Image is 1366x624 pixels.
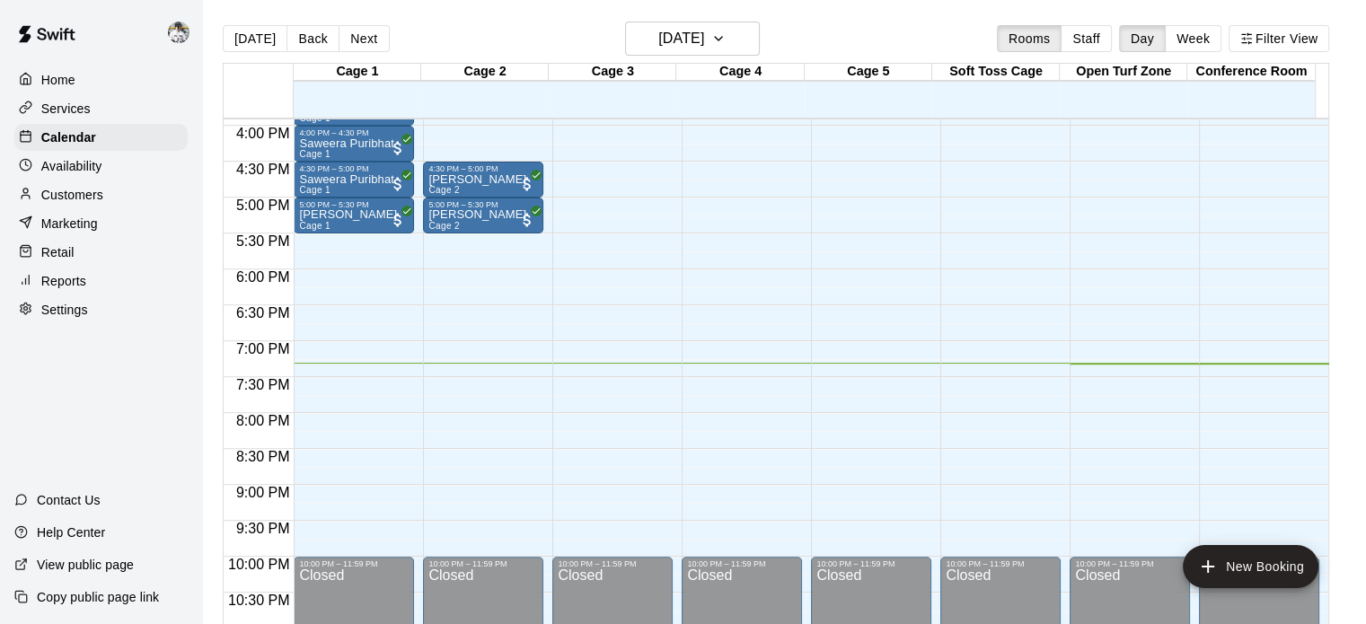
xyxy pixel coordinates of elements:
[518,211,536,229] span: All customers have paid
[1229,25,1329,52] button: Filter View
[428,221,459,231] span: Cage 2
[37,491,101,509] p: Contact Us
[558,559,667,568] div: 10:00 PM – 11:59 PM
[41,100,91,118] p: Services
[1061,25,1112,52] button: Staff
[1075,559,1185,568] div: 10:00 PM – 11:59 PM
[14,95,188,122] a: Services
[232,521,295,536] span: 9:30 PM
[389,211,407,229] span: All customers have paid
[1165,25,1221,52] button: Week
[428,185,459,195] span: Cage 2
[299,164,409,173] div: 4:30 PM – 5:00 PM
[41,272,86,290] p: Reports
[224,557,294,572] span: 10:00 PM
[299,200,409,209] div: 5:00 PM – 5:30 PM
[37,523,105,541] p: Help Center
[625,22,760,56] button: [DATE]
[14,296,188,323] a: Settings
[232,485,295,500] span: 9:00 PM
[232,198,295,213] span: 5:00 PM
[946,559,1055,568] div: 10:00 PM – 11:59 PM
[423,198,543,233] div: 5:00 PM – 5:30 PM: Chris Jackson
[389,175,407,193] span: All customers have paid
[41,157,102,175] p: Availability
[1119,25,1166,52] button: Day
[294,126,414,162] div: 4:00 PM – 4:30 PM: Saweera Puribhat
[168,22,189,43] img: Justin Dunning
[299,149,330,159] span: Cage 1
[805,64,932,81] div: Cage 5
[294,162,414,198] div: 4:30 PM – 5:00 PM: Saweera Puribhat
[1187,64,1315,81] div: Conference Room
[687,559,797,568] div: 10:00 PM – 11:59 PM
[223,25,287,52] button: [DATE]
[41,128,96,146] p: Calendar
[299,221,330,231] span: Cage 1
[232,341,295,356] span: 7:00 PM
[41,186,103,204] p: Customers
[997,25,1062,52] button: Rooms
[428,200,538,209] div: 5:00 PM – 5:30 PM
[421,64,549,81] div: Cage 2
[232,162,295,177] span: 4:30 PM
[232,233,295,249] span: 5:30 PM
[389,139,407,157] span: All customers have paid
[41,215,98,233] p: Marketing
[14,66,188,93] a: Home
[232,449,295,464] span: 8:30 PM
[286,25,339,52] button: Back
[14,153,188,180] a: Availability
[232,413,295,428] span: 8:00 PM
[232,377,295,392] span: 7:30 PM
[423,162,543,198] div: 4:30 PM – 5:00 PM: Chad Truran
[164,14,202,50] div: Justin Dunning
[1183,545,1318,588] button: add
[299,559,409,568] div: 10:00 PM – 11:59 PM
[428,164,538,173] div: 4:30 PM – 5:00 PM
[339,25,389,52] button: Next
[816,559,926,568] div: 10:00 PM – 11:59 PM
[1060,64,1187,81] div: Open Turf Zone
[41,301,88,319] p: Settings
[224,593,294,608] span: 10:30 PM
[518,175,536,193] span: All customers have paid
[676,64,804,81] div: Cage 4
[37,588,159,606] p: Copy public page link
[299,128,409,137] div: 4:00 PM – 4:30 PM
[14,210,188,237] a: Marketing
[658,26,704,51] h6: [DATE]
[14,181,188,208] a: Customers
[549,64,676,81] div: Cage 3
[932,64,1060,81] div: Soft Toss Cage
[14,268,188,294] a: Reports
[41,243,75,261] p: Retail
[232,126,295,141] span: 4:00 PM
[41,71,75,89] p: Home
[232,305,295,321] span: 6:30 PM
[14,239,188,266] a: Retail
[428,559,538,568] div: 10:00 PM – 11:59 PM
[294,64,421,81] div: Cage 1
[294,198,414,233] div: 5:00 PM – 5:30 PM: Chris Jackson
[232,269,295,285] span: 6:00 PM
[14,124,188,151] a: Calendar
[37,556,134,574] p: View public page
[299,185,330,195] span: Cage 1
